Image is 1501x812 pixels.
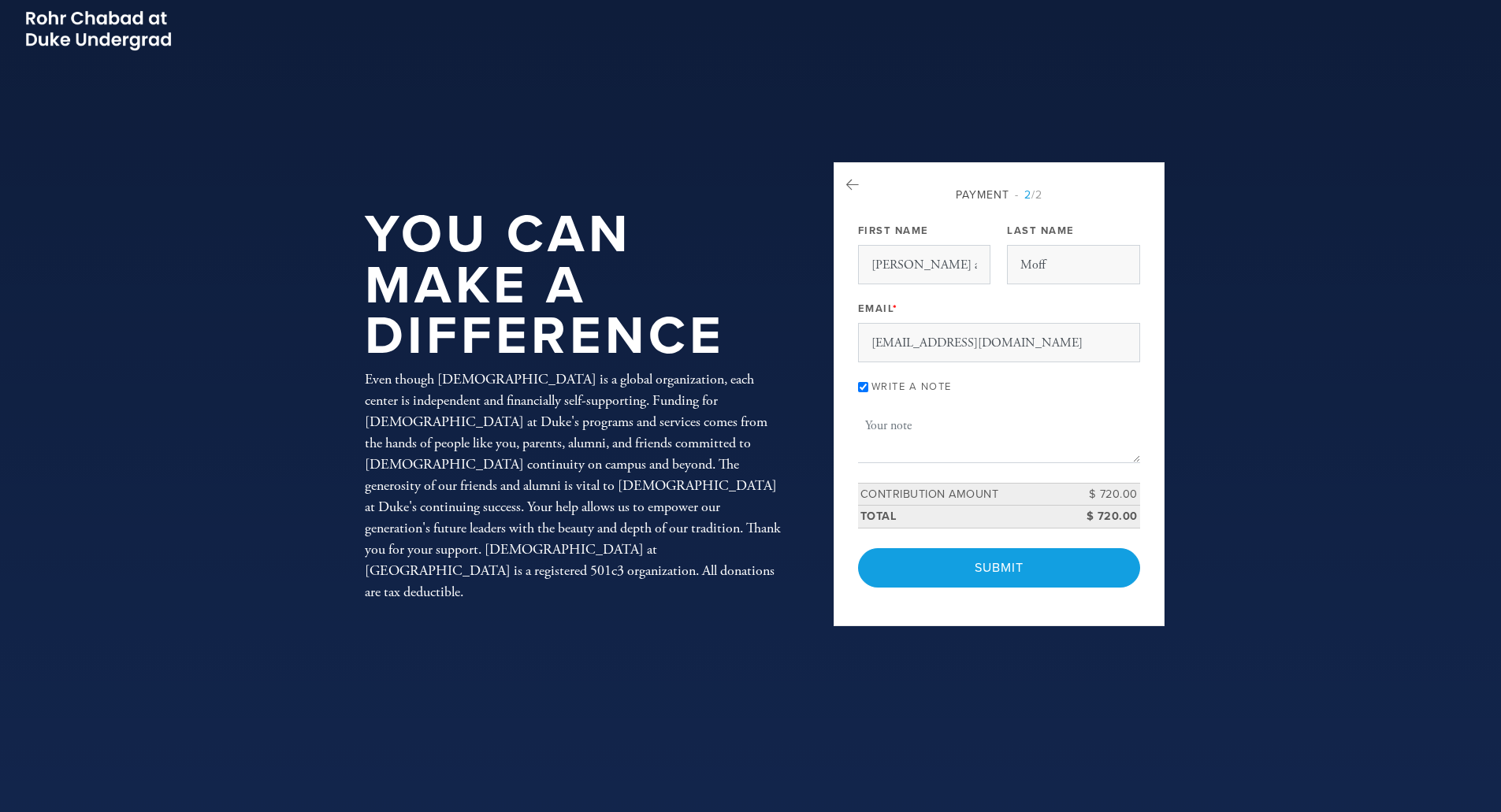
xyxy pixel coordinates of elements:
img: Picture2_0.png [24,8,173,53]
label: First Name [858,224,929,238]
label: Last Name [1007,224,1075,238]
span: This field is required. [893,302,898,315]
input: Submit [858,548,1140,588]
td: Total [858,506,1069,528]
span: 2 [1024,188,1031,202]
div: Even though [DEMOGRAPHIC_DATA] is a global organization, each center is independent and financial... [365,369,782,603]
td: $ 720.00 [1069,483,1140,506]
td: Contribution Amount [858,483,1069,506]
label: Email [858,302,898,316]
span: /2 [1015,188,1042,202]
label: Write a note [871,380,952,393]
td: $ 720.00 [1069,506,1140,528]
h1: You Can Make a Difference [365,209,782,362]
div: Payment [858,187,1140,203]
